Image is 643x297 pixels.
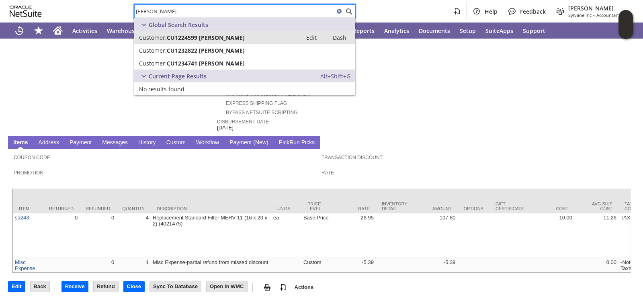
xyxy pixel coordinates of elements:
[277,139,317,147] a: PickRun Picks
[287,139,289,145] span: k
[122,206,145,211] div: Quantity
[485,8,498,15] span: Help
[116,258,151,272] td: 1
[217,125,233,131] span: [DATE]
[419,27,450,35] span: Documents
[413,258,457,272] td: -5.39
[134,82,355,95] a: No results found
[217,119,269,125] a: Disbursement Date
[574,213,618,258] td: 11.26
[455,23,481,39] a: Setup
[414,23,455,39] a: Documents
[80,213,116,258] td: 0
[13,139,15,145] span: I
[34,26,43,35] svg: Shortcuts
[262,283,272,292] img: print.svg
[8,281,25,292] input: Edit
[139,47,167,54] span: Customer:
[62,281,88,292] input: Receive
[413,213,457,258] td: 107.80
[102,139,107,145] span: M
[37,139,61,147] a: Address
[618,10,633,39] iframe: Click here to launch Oracle Guided Learning Help Panel
[332,213,376,258] td: 26.95
[236,139,239,145] span: y
[14,26,24,35] svg: Recent Records
[116,213,151,258] td: 4
[382,201,408,211] div: Inventory Detail
[53,26,63,35] svg: Home
[100,139,130,147] a: Messages
[618,25,633,39] span: Oracle Guided Learning Widget. To move around, please hold and drag
[102,23,143,39] a: Warehouse
[226,110,297,115] a: Bypass NetSuite Scripting
[167,34,245,41] span: CU1224599 [PERSON_NAME]
[68,139,94,147] a: Payment
[460,27,476,35] span: Setup
[10,6,42,17] svg: logo
[135,6,334,16] input: Search
[72,27,97,35] span: Activities
[530,213,574,258] td: 10.00
[326,33,354,42] a: Dash:
[139,59,167,67] span: Customer:
[348,23,379,39] a: Reports
[321,170,334,176] a: Rate
[19,206,37,211] div: Item
[353,27,375,35] span: Reports
[164,139,188,147] a: Custom
[518,23,550,39] a: Support
[593,12,595,18] span: -
[580,201,612,211] div: Avg Ship Cost
[29,23,48,39] div: Shortcuts
[94,281,118,292] input: Refund
[167,47,245,54] span: CU1232822 [PERSON_NAME]
[277,206,295,211] div: Units
[134,44,355,57] a: Customer:CU1232822 [PERSON_NAME]Edit: Dash:
[167,59,245,67] span: CU1234741 [PERSON_NAME]
[227,139,270,147] a: Payment (New)
[134,31,355,44] a: Customer:CU1224599 [PERSON_NAME]Edit: Dash:
[463,206,483,211] div: Options
[226,100,287,106] a: Express Shipping Flag
[332,258,376,272] td: -5.39
[68,23,102,39] a: Activities
[80,258,116,272] td: 0
[134,57,355,70] a: Customer:CU1234741 [PERSON_NAME]Edit: Dash:
[301,213,332,258] td: Base Price
[39,139,42,145] span: A
[620,137,630,147] a: Unrolled view on
[124,281,144,292] input: Close
[14,170,43,176] a: Promotion
[49,206,74,211] div: Returned
[307,201,326,211] div: Price Level
[384,27,409,35] span: Analytics
[139,34,167,41] span: Customer:
[520,8,546,15] span: Feedback
[151,258,271,272] td: Misc Expense-partial refund from missed discount
[596,12,629,18] span: Accountant (F1)
[496,201,524,211] div: Gift Certificate
[568,12,592,18] span: Sylvane Inc
[157,206,265,211] div: Description
[138,139,142,145] span: H
[31,281,49,292] input: Back
[419,206,451,211] div: Amount
[149,72,207,80] span: Current Page Results
[150,281,201,292] input: Sync To Database
[301,258,332,272] td: Custom
[344,6,354,16] svg: Search
[196,139,201,145] span: W
[291,284,317,290] a: Actions
[15,215,29,221] a: sa243
[574,258,618,272] td: 0.00
[43,213,80,258] td: 0
[194,139,221,147] a: Workflow
[338,206,370,211] div: Rate
[48,23,68,39] a: Home
[136,139,158,147] a: History
[15,259,35,271] a: Misc Expense
[139,85,184,93] span: No results found
[523,27,545,35] span: Support
[86,206,110,211] div: Refunded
